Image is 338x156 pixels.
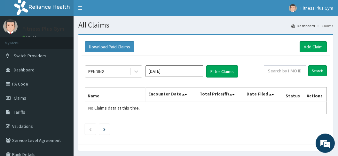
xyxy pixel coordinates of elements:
[14,53,46,59] span: Switch Providers
[3,19,18,34] img: User Image
[22,35,38,39] a: Online
[197,87,244,102] th: Total Price(₦)
[308,65,327,76] input: Search
[145,65,203,77] input: Select Month and Year
[146,87,197,102] th: Encounter Date
[244,87,283,102] th: Date Filed
[85,87,146,102] th: Name
[88,68,105,75] div: PENDING
[85,41,134,52] button: Download Paid Claims
[88,105,140,111] span: No Claims data at this time.
[283,87,304,102] th: Status
[14,95,26,101] span: Claims
[304,87,326,102] th: Actions
[301,5,333,11] span: Fitness Plus Gym
[206,65,238,78] button: Filter Claims
[89,126,92,132] a: Previous page
[300,41,327,52] a: Add Claim
[291,23,315,29] a: Dashboard
[78,21,333,29] h1: All Claims
[264,65,306,76] input: Search by HMO ID
[103,126,106,132] a: Next page
[22,26,64,32] p: Fitness Plus Gym
[14,67,35,73] span: Dashboard
[316,23,333,29] li: Claims
[289,4,297,12] img: User Image
[14,109,25,115] span: Tariffs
